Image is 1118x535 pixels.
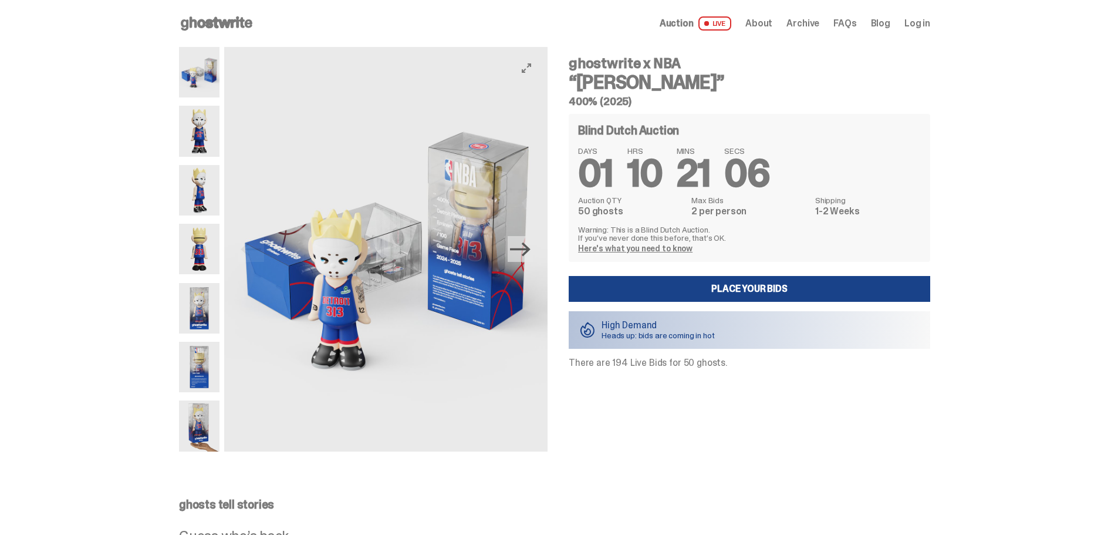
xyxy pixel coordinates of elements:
a: About [745,19,772,28]
h4: Blind Dutch Auction [578,125,679,136]
span: 21 [677,149,711,198]
span: 06 [724,149,769,198]
span: 10 [627,149,663,198]
dd: 2 per person [691,207,808,216]
p: There are 194 Live Bids for 50 ghosts. [569,358,930,368]
img: Eminem_NBA_400_13.png [179,342,219,392]
img: Copy%20of%20Eminem_NBA_400_1.png [179,106,219,156]
span: LIVE [698,16,732,31]
dt: Shipping [815,196,921,204]
img: Eminem_NBA_400_12.png [179,283,219,334]
button: View full-screen [519,61,533,75]
p: High Demand [602,321,715,330]
span: SECS [724,147,769,155]
p: Heads up: bids are coming in hot [602,331,715,339]
dd: 1-2 Weeks [815,207,921,216]
img: Eminem_NBA_400_10.png [224,47,548,452]
img: eminem%20scale.png [179,401,219,451]
p: Warning: This is a Blind Dutch Auction. If you’ve never done this before, that’s OK. [578,226,921,242]
span: DAYS [578,147,613,155]
img: Copy%20of%20Eminem_NBA_400_3.png [179,165,219,216]
span: 01 [578,149,613,198]
button: Next [508,236,533,262]
dd: 50 ghosts [578,207,684,216]
h5: 400% (2025) [569,96,930,107]
dt: Max Bids [691,196,808,204]
img: Copy%20of%20Eminem_NBA_400_6.png [179,224,219,274]
h3: “[PERSON_NAME]” [569,73,930,92]
a: Place your Bids [569,276,930,302]
dt: Auction QTY [578,196,684,204]
a: Blog [871,19,890,28]
span: MINS [677,147,711,155]
a: Here's what you need to know [578,243,693,254]
h4: ghostwrite x NBA [569,56,930,70]
img: Eminem_NBA_400_10.png [179,47,219,97]
a: Archive [786,19,819,28]
span: Auction [660,19,694,28]
p: ghosts tell stories [179,499,930,510]
a: Log in [904,19,930,28]
a: Auction LIVE [660,16,731,31]
span: HRS [627,147,663,155]
a: FAQs [833,19,856,28]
